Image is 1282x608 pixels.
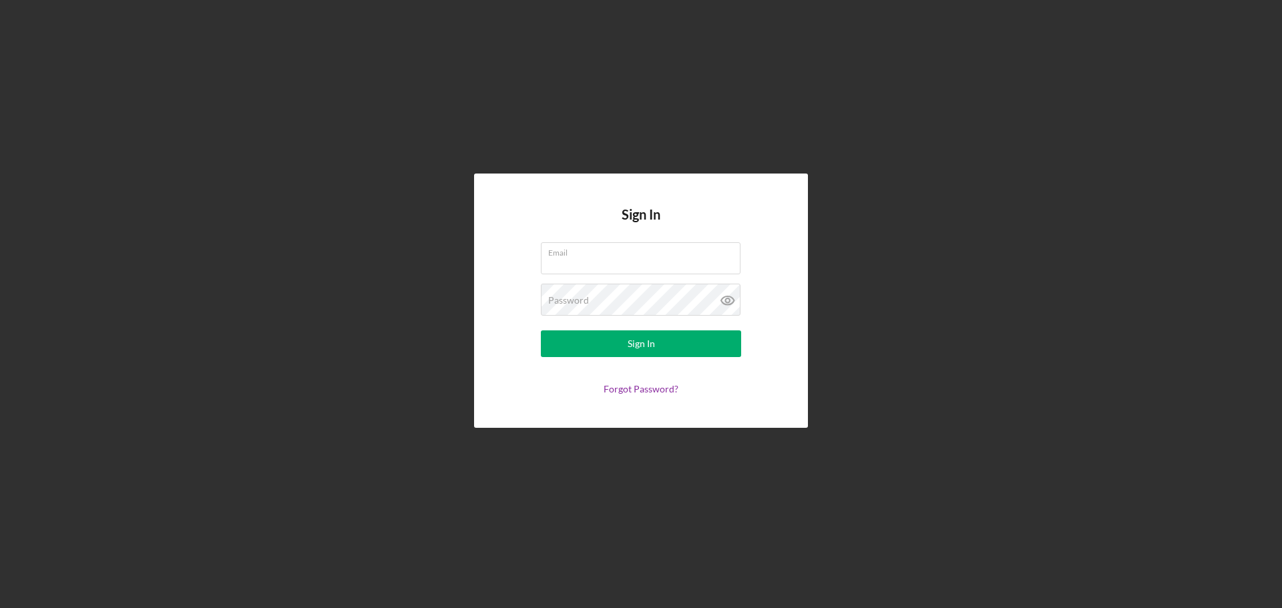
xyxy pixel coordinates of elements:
[628,330,655,357] div: Sign In
[622,207,660,242] h4: Sign In
[604,383,678,394] a: Forgot Password?
[548,295,589,306] label: Password
[548,243,740,258] label: Email
[541,330,741,357] button: Sign In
